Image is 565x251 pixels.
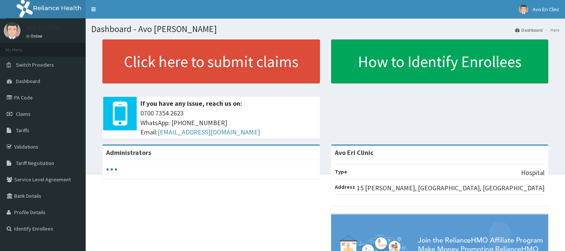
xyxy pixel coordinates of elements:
img: User Image [4,22,20,39]
span: Avo Eri Clinc [533,6,559,13]
span: Tariff Negotiation [16,160,54,166]
b: Address [335,184,355,190]
b: Administrators [106,148,151,157]
li: Here [543,27,559,33]
p: Avo Eri Clinc [26,24,61,31]
b: Type [335,168,347,175]
h1: Dashboard - Avo [PERSON_NAME] [91,24,559,34]
a: How to Identify Enrollees [331,39,549,83]
span: Tariffs [16,127,29,134]
span: Dashboard [16,78,40,85]
img: User Image [519,5,528,14]
span: 0700 7354 2623 WhatsApp: [PHONE_NUMBER] Email: [140,108,316,137]
span: Claims [16,111,31,117]
strong: Avo Eri Clinic [335,148,374,157]
b: If you have any issue, reach us on: [140,99,242,108]
svg: audio-loading [106,164,117,175]
a: Dashboard [515,27,543,33]
p: Hospital [521,168,545,178]
a: Online [26,34,44,39]
p: 15 [PERSON_NAME], [GEOGRAPHIC_DATA], [GEOGRAPHIC_DATA] [357,183,545,193]
span: Switch Providers [16,61,54,68]
a: Click here to submit claims [102,39,320,83]
a: [EMAIL_ADDRESS][DOMAIN_NAME] [158,128,260,136]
